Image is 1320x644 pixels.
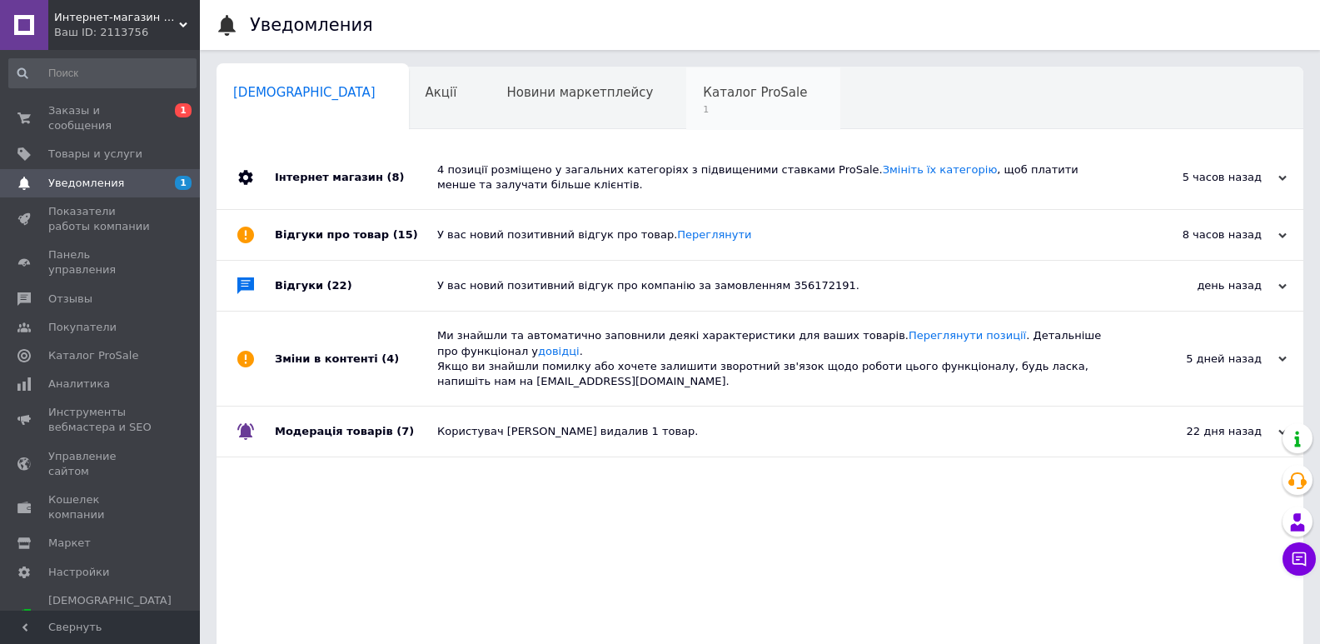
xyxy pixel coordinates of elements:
span: Показатели работы компании [48,204,154,234]
span: Настройки [48,565,109,580]
span: Заказы и сообщения [48,103,154,133]
span: Кошелек компании [48,492,154,522]
span: Акції [426,85,457,100]
a: Переглянути позиції [909,329,1026,342]
span: Каталог ProSale [48,348,138,363]
div: 5 часов назад [1120,170,1287,185]
span: (4) [381,352,399,365]
div: Відгуки [275,261,437,311]
span: 1 [175,103,192,117]
span: (8) [386,171,404,183]
span: (7) [396,425,414,437]
div: Модерація товарів [275,407,437,457]
span: Товары и услуги [48,147,142,162]
span: Покупатели [48,320,117,335]
span: 1 [175,176,192,190]
span: 1 [703,103,807,116]
span: Новини маркетплейсу [506,85,653,100]
span: Уведомления [48,176,124,191]
div: 22 дня назад [1120,424,1287,439]
div: 5 дней назад [1120,352,1287,367]
span: Отзывы [48,292,92,307]
a: Змініть їх категорію [883,163,998,176]
span: [DEMOGRAPHIC_DATA] и счета [48,593,172,639]
span: Управление сайтом [48,449,154,479]
div: 4 позиції розміщено у загальних категоріях з підвищеними ставками ProSale. , щоб платити менше та... [437,162,1120,192]
h1: Уведомления [250,15,373,35]
span: (15) [393,228,418,241]
div: 8 часов назад [1120,227,1287,242]
div: Зміни в контенті [275,312,437,406]
div: Користувач [PERSON_NAME] видалив 1 товар. [437,424,1120,439]
span: [DEMOGRAPHIC_DATA] [233,85,376,100]
button: Чат с покупателем [1283,542,1316,576]
div: день назад [1120,278,1287,293]
div: У вас новий позитивний відгук про товар. [437,227,1120,242]
span: Маркет [48,536,91,551]
div: Інтернет магазин [275,146,437,209]
span: Аналитика [48,377,110,392]
span: (22) [327,279,352,292]
span: Панель управления [48,247,154,277]
div: Ми знайшли та автоматично заповнили деякі характеристики для ваших товарів. . Детальніше про функ... [437,328,1120,389]
div: Ваш ID: 2113756 [54,25,200,40]
span: Каталог ProSale [703,85,807,100]
div: Відгуки про товар [275,210,437,260]
div: У вас новий позитивний відгук про компанію за замовленням 356172191. [437,278,1120,293]
a: Переглянути [677,228,751,241]
a: довідці [538,345,580,357]
span: Инструменты вебмастера и SEO [48,405,154,435]
input: Поиск [8,58,197,88]
span: Интернет-магазин Drink_coffee [54,10,179,25]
